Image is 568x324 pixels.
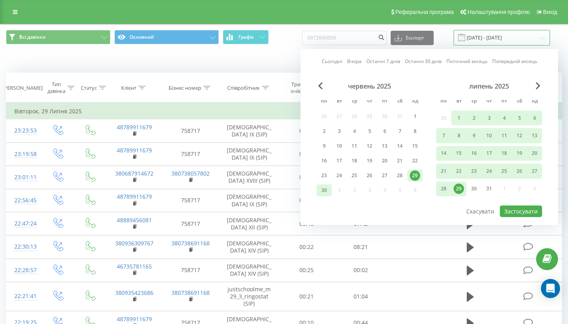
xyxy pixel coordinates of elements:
div: 20 [529,148,540,158]
div: пт 18 лип 2025 р. [497,146,512,161]
div: 1 [454,113,464,123]
div: [PERSON_NAME] [2,85,43,91]
div: 23:19:58 [14,146,33,162]
div: пт 6 черв 2025 р. [377,125,392,137]
div: 25 [499,166,509,176]
div: вт 15 лип 2025 р. [451,146,466,161]
td: 08:21 [334,235,388,259]
a: 48789911679 [117,146,152,154]
div: 3 [484,113,494,123]
div: 28 [395,170,405,181]
a: 46735781165 [117,263,152,270]
div: 22:30:13 [14,239,33,255]
div: 21 [395,156,405,166]
div: 6 [529,113,540,123]
div: 22:21:41 [14,288,33,304]
div: чт 19 черв 2025 р. [362,155,377,167]
div: 9 [319,141,329,151]
a: Вчора [347,57,362,65]
div: 15 [410,141,420,151]
div: 18 [349,156,360,166]
div: нд 15 черв 2025 р. [407,140,423,152]
div: нд 6 лип 2025 р. [527,111,542,125]
td: 00:21 [279,282,334,311]
div: ср 18 черв 2025 р. [347,155,362,167]
div: нд 1 черв 2025 р. [407,111,423,122]
div: ср 30 лип 2025 р. [466,182,482,196]
div: чт 5 черв 2025 р. [362,125,377,137]
div: 28 [438,184,449,194]
span: Вихід [543,9,557,15]
div: Тривалість очікування [287,81,322,95]
div: 30 [319,185,329,196]
div: 24 [334,170,344,181]
div: пт 25 лип 2025 р. [497,164,512,178]
a: Сьогодні [322,57,342,65]
button: Застосувати [500,205,542,217]
div: 14 [395,141,405,151]
div: вт 8 лип 2025 р. [451,128,466,143]
div: пт 20 черв 2025 р. [377,155,392,167]
abbr: субота [394,96,406,108]
a: 380936309767 [115,239,153,247]
td: 758717 [162,142,219,166]
abbr: субота [513,96,525,108]
abbr: неділя [529,96,540,108]
div: 26 [514,166,525,176]
div: 27 [529,166,540,176]
td: [DEMOGRAPHIC_DATA] IX (SIP) [219,142,279,166]
div: 14 [438,148,449,158]
td: [DEMOGRAPHIC_DATA] XVIII (SIP) [219,166,279,189]
div: 8 [410,126,420,136]
div: чт 3 лип 2025 р. [482,111,497,125]
div: 22:28:57 [14,263,33,278]
div: 19 [514,148,525,158]
abbr: п’ятниця [379,96,391,108]
div: пн 14 лип 2025 р. [436,146,451,161]
div: 19 [364,156,375,166]
div: пн 16 черв 2025 р. [316,155,332,167]
div: Статус [81,85,97,91]
div: вт 24 черв 2025 р. [332,170,347,182]
div: 2 [469,113,479,123]
td: 758717 [162,119,219,142]
div: 13 [379,141,390,151]
div: 7 [395,126,405,136]
div: ср 25 черв 2025 р. [347,170,362,182]
div: пт 13 черв 2025 р. [377,140,392,152]
div: 17 [334,156,344,166]
div: 9 [469,130,479,141]
button: Скасувати [462,205,499,217]
div: нд 8 черв 2025 р. [407,125,423,137]
a: Останні 30 днів [405,57,442,65]
div: 18 [499,148,509,158]
div: 4 [349,126,360,136]
a: 380935423686 [115,289,153,296]
abbr: четвер [483,96,495,108]
abbr: вівторок [333,96,345,108]
abbr: понеділок [438,96,450,108]
div: 17 [484,148,494,158]
div: 2 [319,126,329,136]
abbr: четвер [364,96,375,108]
div: ср 11 черв 2025 р. [347,140,362,152]
div: вт 29 лип 2025 р. [451,182,466,196]
a: 380738057802 [171,170,210,177]
div: 26 [364,170,375,181]
div: 30 [469,184,479,194]
div: сб 12 лип 2025 р. [512,128,527,143]
div: пн 7 лип 2025 р. [436,128,451,143]
div: 29 [410,170,420,181]
div: червень 2025 [316,82,423,90]
div: 23:23:53 [14,123,33,138]
td: Вівторок, 29 Липня 2025 [6,103,562,119]
div: 21 [438,166,449,176]
div: 1 [410,111,420,122]
div: 23 [469,166,479,176]
div: чт 10 лип 2025 р. [482,128,497,143]
div: Тип дзвінка [47,81,65,95]
button: Основний [114,30,219,44]
div: пн 23 черв 2025 р. [316,170,332,182]
div: чт 24 лип 2025 р. [482,164,497,178]
td: justschoolme_m29_3_ringostat (SIP) [219,282,279,311]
